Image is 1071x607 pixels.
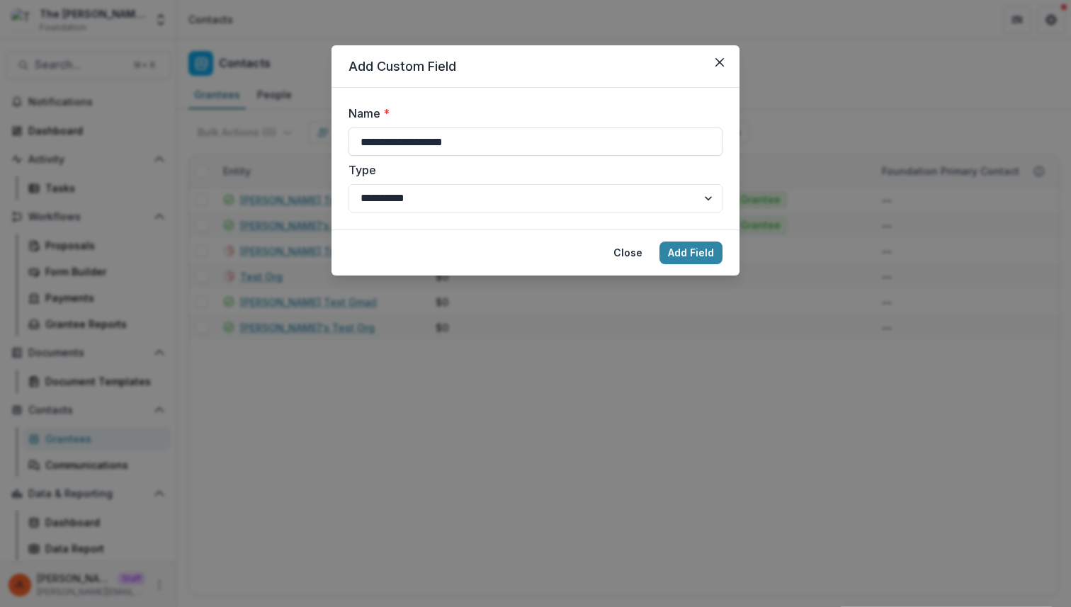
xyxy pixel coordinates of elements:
[708,51,731,74] button: Close
[348,161,714,178] label: Type
[659,242,722,264] button: Add Field
[331,45,739,88] header: Add Custom Field
[348,105,714,122] label: Name
[605,242,651,264] button: Close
